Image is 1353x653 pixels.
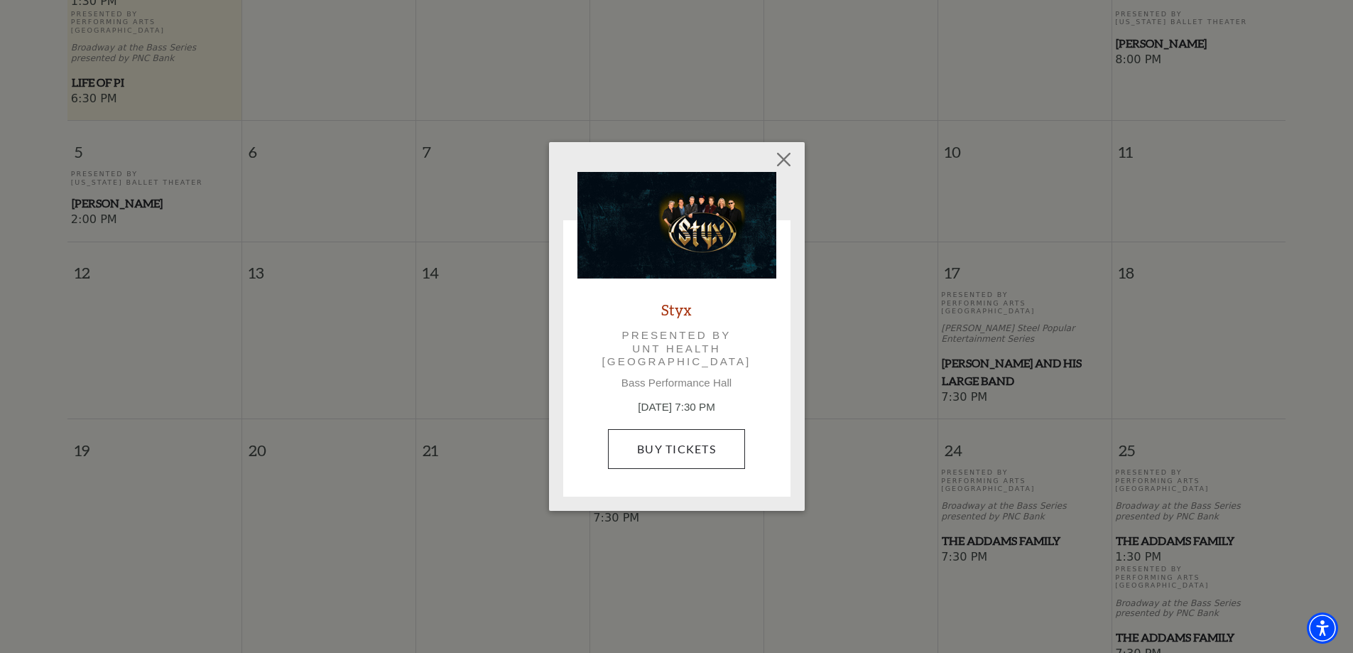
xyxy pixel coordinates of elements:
img: Styx [577,172,776,279]
p: [DATE] 7:30 PM [577,399,776,416]
p: Presented by UNT Health [GEOGRAPHIC_DATA] [597,329,756,368]
p: Bass Performance Hall [577,377,776,389]
button: Close [770,146,797,173]
a: Buy Tickets [608,429,745,469]
div: Accessibility Menu [1307,612,1338,644]
a: Styx [661,300,692,319]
